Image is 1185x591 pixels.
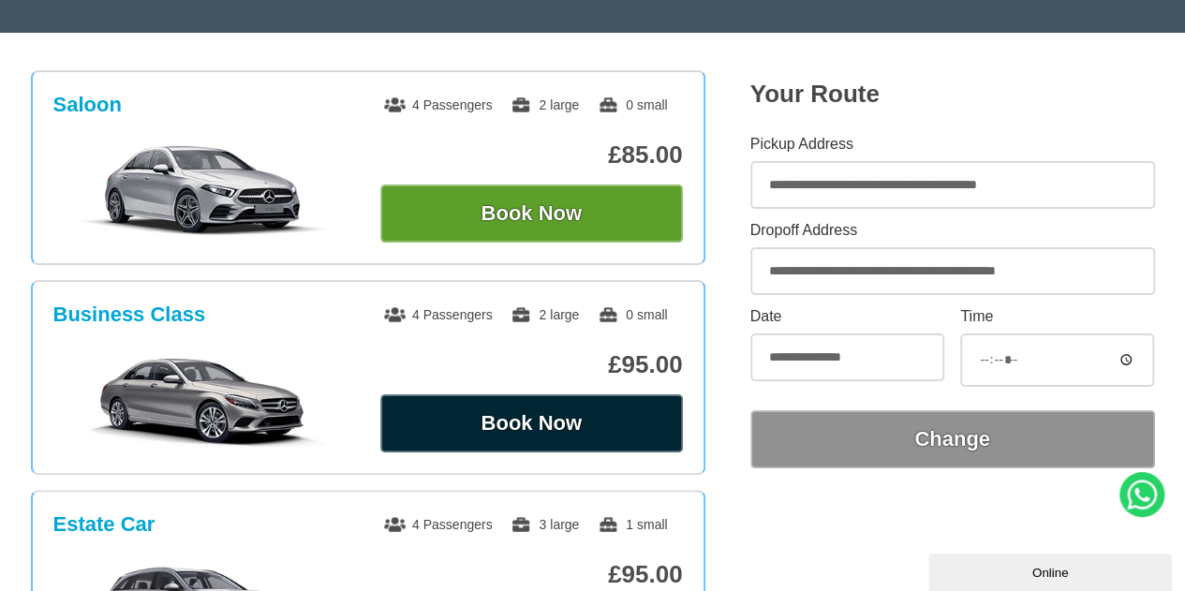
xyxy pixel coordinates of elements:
span: 1 small [598,517,667,532]
h3: Business Class [53,303,206,327]
span: 4 Passengers [384,307,493,322]
span: 3 large [511,517,579,532]
span: 0 small [598,97,667,112]
img: Business Class [63,353,345,447]
label: Pickup Address [750,137,1155,152]
img: Saloon [63,143,345,237]
span: 0 small [598,307,667,322]
p: £95.00 [380,350,683,379]
label: Time [960,309,1154,324]
p: £95.00 [380,560,683,589]
button: Change [750,410,1155,468]
iframe: chat widget [928,550,1176,591]
h3: Saloon [53,93,122,117]
h3: Estate Car [53,512,156,537]
label: Date [750,309,944,324]
button: Book Now [380,185,683,243]
span: 4 Passengers [384,517,493,532]
span: 4 Passengers [384,97,493,112]
h2: Your Route [750,80,1155,109]
label: Dropoff Address [750,223,1155,238]
span: 2 large [511,97,579,112]
button: Book Now [380,394,683,452]
p: £85.00 [380,140,683,170]
span: 2 large [511,307,579,322]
